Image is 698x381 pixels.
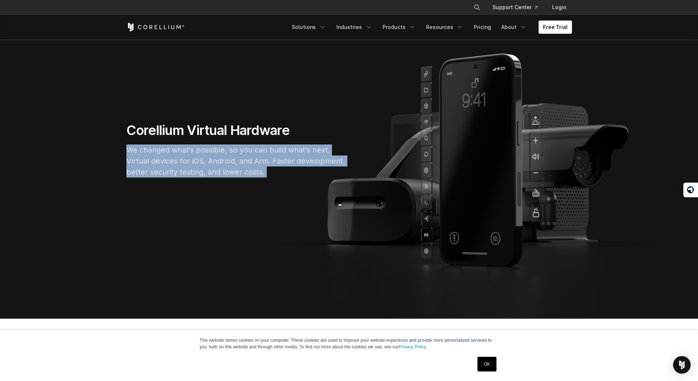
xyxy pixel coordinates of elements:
[487,1,543,14] a: Support Center
[497,21,531,34] a: About
[465,1,572,14] div: Navigation Menu
[399,344,427,349] a: Privacy Policy.
[200,337,499,350] p: This website stores cookies on your computer. These cookies are used to improve your website expe...
[673,356,691,374] div: Open Intercom Messenger
[378,21,420,34] a: Products
[546,1,572,14] a: Login
[126,144,346,177] p: We changed what's possible, so you can build what's next. Virtual devices for iOS, Android, and A...
[470,1,484,14] button: Search
[332,21,377,34] a: Industries
[126,23,185,32] a: Corellium Home
[287,21,330,34] a: Solutions
[287,21,572,34] div: Navigation Menu
[126,122,346,139] h1: Corellium Virtual Hardware
[469,21,495,34] a: Pricing
[539,21,572,34] a: Free Trial
[477,357,496,371] a: OK
[422,21,468,34] a: Resources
